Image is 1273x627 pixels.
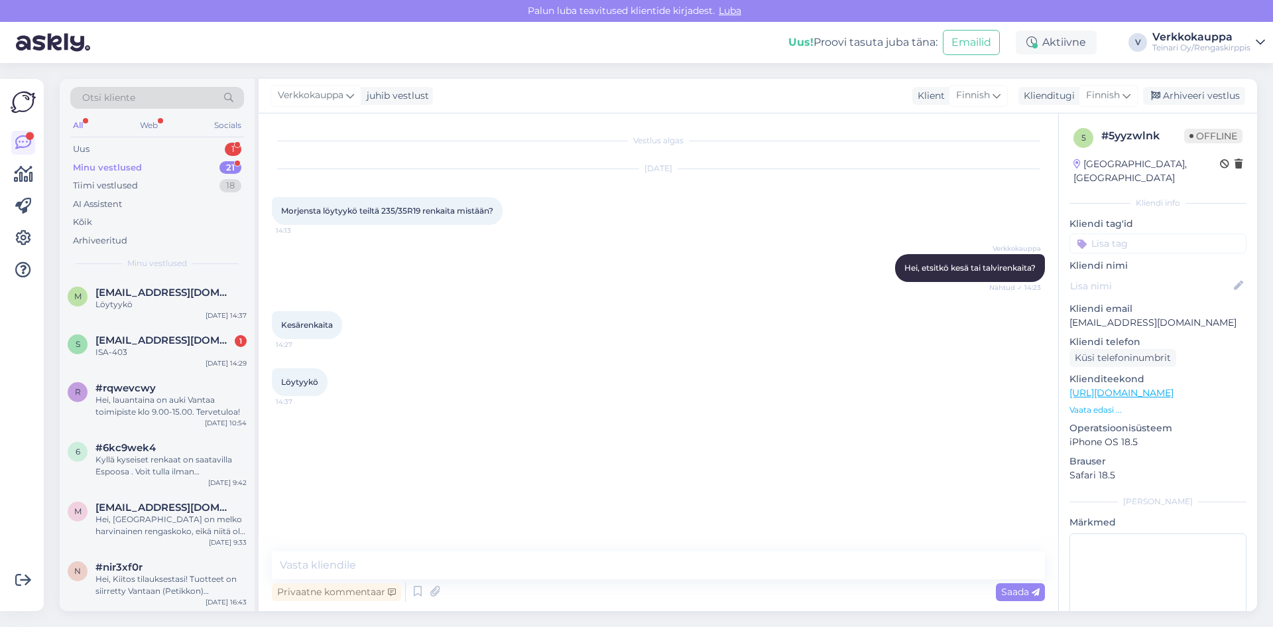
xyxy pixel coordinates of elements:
[281,206,493,216] span: Morjensta löytyykö teiltä 235/35R19 renkaita mistään?
[235,335,247,347] div: 1
[1069,372,1246,386] p: Klienditeekond
[276,226,326,236] span: 14:13
[11,90,36,115] img: Askly Logo
[73,179,138,192] div: Tiimi vestlused
[989,283,1041,293] span: Nähtud ✓ 14:23
[206,358,247,368] div: [DATE] 14:29
[1069,421,1246,435] p: Operatsioonisüsteem
[95,514,247,537] div: Hei, [GEOGRAPHIC_DATA] on melko harvinainen rengaskoko, eikä niitä ole helposti löydettävissä. Tä...
[1001,586,1040,598] span: Saada
[73,143,90,156] div: Uus
[1069,454,1246,468] p: Brauser
[956,88,990,103] span: Finnish
[1152,42,1250,53] div: Teinari Oy/Rengaskirppis
[1069,516,1246,529] p: Märkmed
[1069,217,1246,231] p: Kliendi tag'id
[219,179,241,192] div: 18
[73,234,127,247] div: Arhiveeritud
[95,502,233,514] span: matveigerman@hotmail.com
[1069,197,1246,209] div: Kliendi info
[904,263,1036,273] span: Hei, etsitkö kesä tai talvirenkaita?
[95,561,143,573] span: #nir3xf0r
[75,387,81,397] span: r
[715,5,745,17] span: Luba
[912,89,945,103] div: Klient
[281,320,333,330] span: Kesärenkaita
[1069,302,1246,316] p: Kliendi email
[212,117,244,134] div: Socials
[76,339,80,349] span: s
[1069,234,1246,253] input: Lisa tag
[95,299,247,311] div: Löytyykö
[1069,316,1246,330] p: [EMAIL_ADDRESS][DOMAIN_NAME]
[276,397,326,407] span: 14:37
[225,143,241,156] div: 1
[1069,435,1246,449] p: iPhone OS 18.5
[206,597,247,607] div: [DATE] 16:43
[991,244,1041,253] span: Verkkokauppa
[1069,404,1246,416] p: Vaata edasi ...
[1069,335,1246,349] p: Kliendi telefon
[1081,133,1086,143] span: 5
[1101,128,1184,144] div: # 5yyzwlnk
[1069,496,1246,508] div: [PERSON_NAME]
[206,311,247,320] div: [DATE] 14:37
[1073,157,1220,185] div: [GEOGRAPHIC_DATA], [GEOGRAPHIC_DATA]
[209,537,247,547] div: [DATE] 9:33
[1069,259,1246,273] p: Kliendi nimi
[788,35,938,50] div: Proovi tasuta juba täna:
[1184,129,1243,143] span: Offline
[1069,387,1174,399] a: [URL][DOMAIN_NAME]
[73,161,142,174] div: Minu vestlused
[74,506,82,516] span: m
[73,198,122,211] div: AI Assistent
[1016,31,1097,54] div: Aktiivne
[219,161,241,174] div: 21
[1069,468,1246,482] p: Safari 18.5
[74,566,81,576] span: n
[788,36,814,48] b: Uus!
[1018,89,1075,103] div: Klienditugi
[95,334,233,346] span: sks.95@hotmail.com
[361,89,429,103] div: juhib vestlust
[1069,349,1176,367] div: Küsi telefoninumbrit
[76,447,80,456] span: 6
[1070,279,1231,293] input: Lisa nimi
[95,573,247,597] div: Hei, Kiitos tilauksestasi! Tuotteet on siirretty Vantaan (Petikkon) toimipisteeseen, ja tilaus #3...
[95,442,156,454] span: #6kc9wek4
[73,216,92,229] div: Kõik
[278,88,343,103] span: Verkkokauppa
[127,257,187,269] span: Minu vestlused
[272,163,1045,174] div: [DATE]
[1152,32,1250,42] div: Verkkokauppa
[1143,87,1245,105] div: Arhiveeri vestlus
[137,117,160,134] div: Web
[70,117,86,134] div: All
[208,478,247,488] div: [DATE] 9:42
[272,583,401,601] div: Privaatne kommentaar
[1086,88,1120,103] span: Finnish
[95,382,156,394] span: #rqwevcwy
[95,454,247,478] div: Kyllä kyseiset renkaat on saatavilla Espoosa . Voit tulla ilman ajanvarausta laittamaan renkaat a...
[276,340,326,350] span: 14:27
[281,377,318,387] span: Löytyykö
[82,91,135,105] span: Otsi kliente
[95,287,233,299] span: miko.salminenn1@gmail.com
[95,394,247,418] div: Hei, lauantaina on auki Vantaa toimipiste klo 9.00-15.00. Tervetuloa!
[1128,33,1147,52] div: V
[943,30,1000,55] button: Emailid
[205,418,247,428] div: [DATE] 10:54
[1152,32,1265,53] a: VerkkokauppaTeinari Oy/Rengaskirppis
[95,346,247,358] div: ISA-403
[74,291,82,301] span: m
[272,135,1045,147] div: Vestlus algas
